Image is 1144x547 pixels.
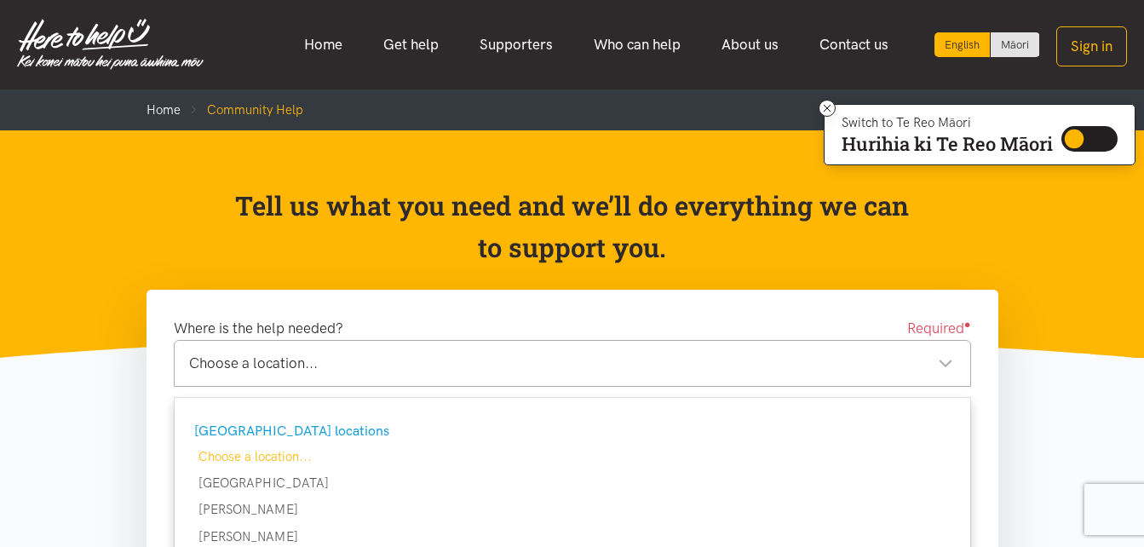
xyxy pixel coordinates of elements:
p: Tell us what you need and we’ll do everything we can to support you. [233,185,911,269]
div: Choose a location... [189,352,953,375]
a: Home [284,26,363,63]
span: Required [907,317,971,340]
button: Sign in [1056,26,1127,66]
a: Get help [363,26,459,63]
a: Contact us [799,26,909,63]
p: Switch to Te Reo Māori [842,118,1053,128]
div: [GEOGRAPHIC_DATA] locations [194,420,946,442]
a: Who can help [573,26,701,63]
div: [PERSON_NAME] [175,499,970,520]
a: Supporters [459,26,573,63]
div: [PERSON_NAME] [175,527,970,547]
sup: ● [964,318,971,331]
p: Hurihia ki Te Reo Māori [842,136,1053,152]
div: Language toggle [934,32,1040,57]
a: About us [701,26,799,63]
div: Current language [934,32,991,57]
a: Switch to Te Reo Māori [991,32,1039,57]
img: Home [17,19,204,70]
li: Community Help [181,100,303,120]
div: [GEOGRAPHIC_DATA] [175,473,970,493]
label: Where is the help needed? [174,317,343,340]
a: Home [147,102,181,118]
div: Choose a location... [175,446,970,467]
